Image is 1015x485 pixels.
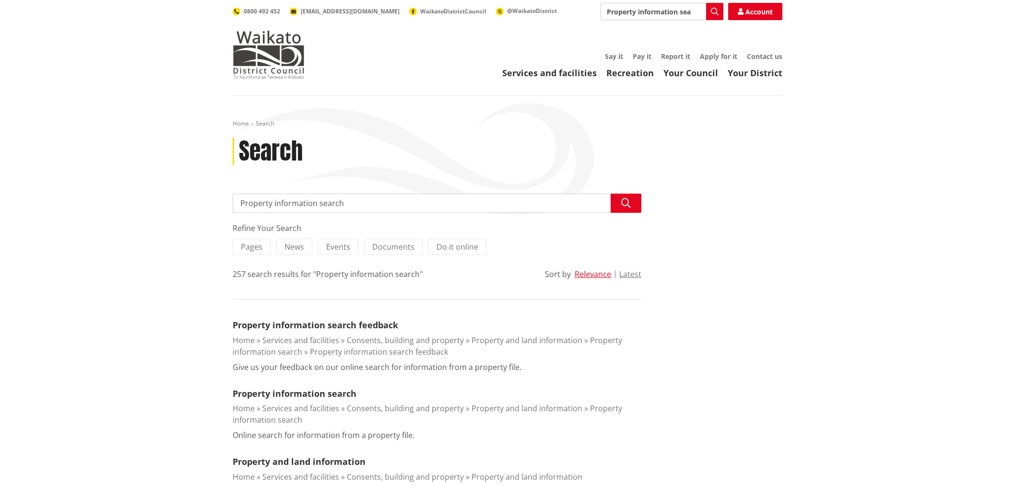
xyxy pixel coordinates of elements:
span: Documents [372,242,414,252]
a: Property and land information [233,456,366,467]
a: Home [233,119,249,127]
input: Search input [601,3,723,20]
a: Recreation [606,67,654,79]
span: Events [326,242,350,252]
a: 0800 492 452 [233,7,280,15]
p: Give us your feedback on our online search for information from a property file. [233,361,521,373]
a: Consents, building and property [347,472,464,482]
a: Property information search [233,335,622,357]
a: Say it [605,52,623,61]
a: Your Council [663,67,718,79]
h1: Search [239,138,303,165]
div: Sort by [545,268,571,280]
a: Property and land information [472,403,582,414]
p: Online search for information from a property file. [233,429,414,441]
a: Account [728,3,782,20]
a: @WaikatoDistrict [496,7,557,15]
input: Search input [233,194,641,213]
a: Your District [728,67,782,79]
a: Home [233,335,255,346]
span: [EMAIL_ADDRESS][DOMAIN_NAME] [301,7,400,15]
a: Services and facilities [262,472,339,482]
button: Relevance [575,270,611,278]
a: Services and facilities [502,67,597,79]
a: Consents, building and property [347,335,464,346]
span: @WaikatoDistrict [507,7,557,15]
a: Services and facilities [262,403,339,414]
div: Refine Your Search [233,222,641,234]
a: [EMAIL_ADDRESS][DOMAIN_NAME] [290,7,400,15]
span: Do it online [437,242,478,252]
span: WaikatoDistrictCouncil [420,7,486,15]
a: Property and land information [472,335,582,346]
span: Pages [241,242,262,252]
a: Property information search [233,403,622,425]
a: Services and facilities [262,335,339,346]
a: Contact us [747,52,782,61]
a: Consents, building and property [347,403,464,414]
button: Latest [619,270,641,278]
div: 257 search results for "Property information search" [233,268,423,280]
img: Waikato District Council - Te Kaunihera aa Takiwaa o Waikato [233,31,305,79]
a: Property and land information [472,472,582,482]
a: Home [233,403,255,414]
span: Search [256,119,274,127]
a: WaikatoDistrictCouncil [409,7,486,15]
nav: breadcrumb [233,120,782,128]
a: Apply for it [700,52,737,61]
a: Property information search feedback [310,346,448,357]
a: Property information search [233,388,356,399]
span: News [284,242,304,252]
span: 0800 492 452 [244,7,280,15]
a: Property information search feedback [233,319,398,331]
a: Report it [661,52,690,61]
a: Pay it [633,52,651,61]
a: Home [233,472,255,482]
